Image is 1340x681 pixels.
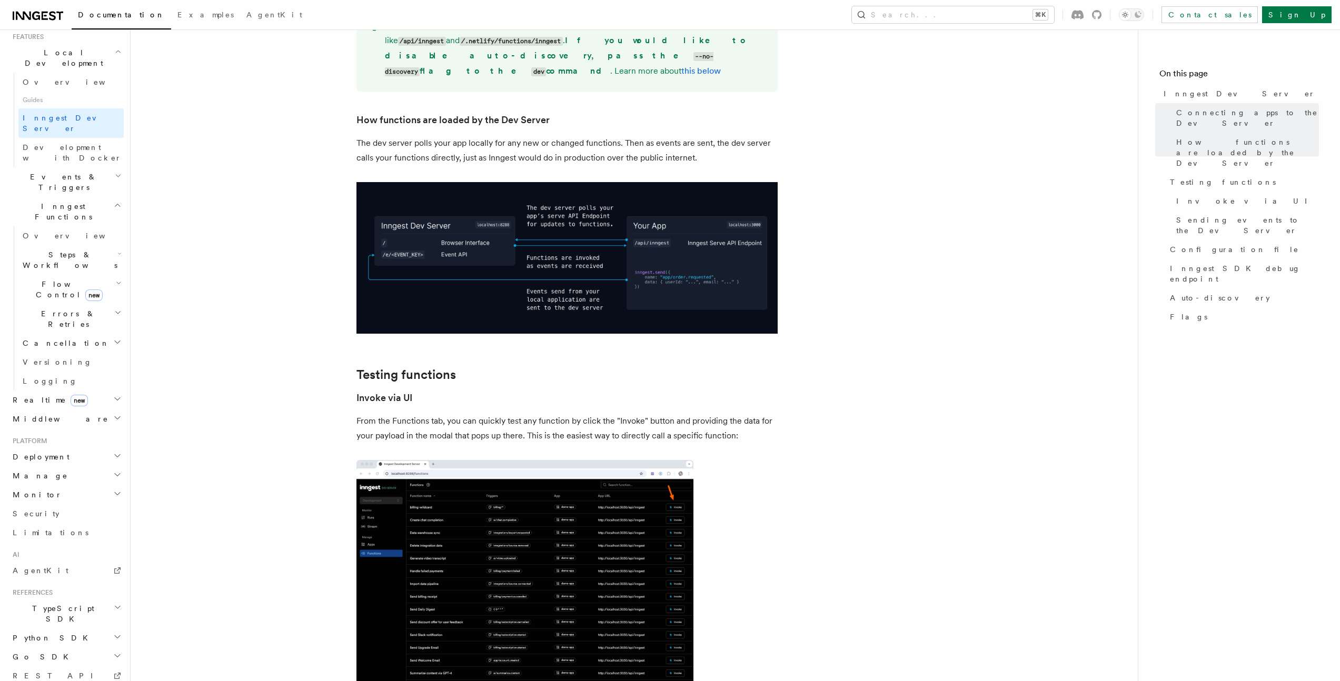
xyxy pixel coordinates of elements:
[681,66,721,76] a: this below
[13,672,102,680] span: REST API
[13,566,68,575] span: AgentKit
[23,143,122,162] span: Development with Docker
[1170,312,1207,322] span: Flags
[8,470,68,481] span: Manage
[531,67,546,76] code: dev
[356,136,778,165] p: The dev server polls your app locally for any new or changed functions. Then as events are sent, ...
[1176,196,1316,206] span: Invoke via UI
[8,647,124,666] button: Go SDK
[8,47,115,68] span: Local Development
[8,33,44,41] span: Features
[85,289,103,301] span: new
[8,561,124,580] a: AgentKit
[8,550,19,559] span: AI
[1166,173,1319,192] a: Testing functions
[460,37,563,46] code: /.netlify/functions/inngest
[1119,8,1144,21] button: Toggle dark mode
[356,390,412,405] a: Invoke via UI
[385,35,749,76] strong: If you would like to disable auto-discovery, pass the flag to the command
[8,197,124,226] button: Inngest Functions
[240,3,309,28] a: AgentKit
[1170,263,1319,284] span: Inngest SDK debug endpoint
[1172,211,1319,240] a: Sending events to the Dev Server
[8,628,124,647] button: Python SDK
[171,3,240,28] a: Examples
[71,395,88,406] span: new
[356,113,550,127] a: How functions are loaded by the Dev Server
[18,92,124,108] span: Guides
[18,279,116,300] span: Flow Control
[8,489,62,500] span: Monitor
[1176,137,1319,168] span: How functions are loaded by the Dev Server
[8,395,88,405] span: Realtime
[356,414,778,443] p: From the Functions tab, you can quickly test any function by click the "Invoke" button and provid...
[1159,84,1319,103] a: Inngest Dev Server
[23,358,92,366] span: Versioning
[8,599,124,628] button: TypeScript SDK
[8,447,124,466] button: Deployment
[8,633,94,643] span: Python SDK
[8,43,124,73] button: Local Development
[1262,6,1332,23] a: Sign Up
[8,390,124,409] button: Realtimenew
[1166,240,1319,259] a: Configuration file
[1170,293,1270,303] span: Auto-discovery
[356,182,778,334] img: dev-server-diagram-v2.png
[1172,133,1319,173] a: How functions are loaded by the Dev Server
[1172,192,1319,211] a: Invoke via UI
[23,232,131,240] span: Overview
[18,308,114,329] span: Errors & Retries
[8,466,124,485] button: Manage
[18,226,124,245] a: Overview
[8,201,114,222] span: Inngest Functions
[8,652,75,662] span: Go SDK
[1176,215,1319,236] span: Sending events to the Dev Server
[18,275,124,304] button: Flow Controlnew
[177,11,234,19] span: Examples
[18,245,124,275] button: Steps & Workflows
[1166,288,1319,307] a: Auto-discovery
[18,334,124,353] button: Cancellation
[13,528,88,537] span: Limitations
[8,172,115,193] span: Events & Triggers
[18,73,124,92] a: Overview
[18,304,124,334] button: Errors & Retries
[385,18,765,79] p: The dev server does "auto-discovery" which scans popular ports and endpoints like and . . Learn m...
[72,3,171,29] a: Documentation
[18,338,110,348] span: Cancellation
[1176,107,1319,128] span: Connecting apps to the Dev Server
[18,138,124,167] a: Development with Docker
[23,377,77,385] span: Logging
[8,603,114,624] span: TypeScript SDK
[8,485,124,504] button: Monitor
[8,409,124,428] button: Middleware
[8,73,124,167] div: Local Development
[356,367,456,382] a: Testing functions
[18,372,124,390] a: Logging
[8,437,47,445] span: Platform
[246,11,302,19] span: AgentKit
[1170,244,1299,255] span: Configuration file
[1164,88,1315,99] span: Inngest Dev Server
[23,78,131,86] span: Overview
[398,37,446,46] code: /api/inngest
[1170,177,1276,187] span: Testing functions
[1033,9,1048,20] kbd: ⌘K
[8,504,124,523] a: Security
[13,509,59,518] span: Security
[78,11,165,19] span: Documentation
[852,6,1054,23] button: Search...⌘K
[8,588,53,597] span: References
[1166,259,1319,288] a: Inngest SDK debug endpoint
[8,523,124,542] a: Limitations
[8,414,108,424] span: Middleware
[1166,307,1319,326] a: Flags
[8,167,124,197] button: Events & Triggers
[18,353,124,372] a: Versioning
[1159,67,1319,84] h4: On this page
[8,452,70,462] span: Deployment
[18,108,124,138] a: Inngest Dev Server
[385,52,714,76] code: --no-discovery
[8,226,124,390] div: Inngest Functions
[18,249,117,271] span: Steps & Workflows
